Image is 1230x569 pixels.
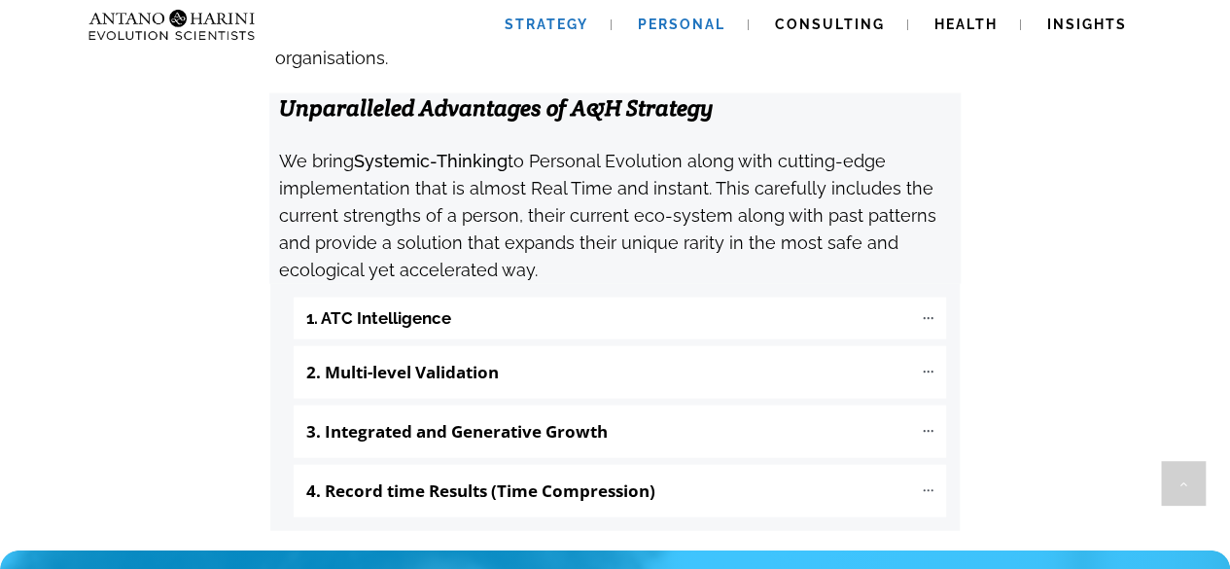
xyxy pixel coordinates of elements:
span: Insights [1047,17,1127,32]
strong: Systemic-Thinking [354,151,508,171]
b: 4. Record time Results (Time Compression) [306,480,655,502]
span: Strategy [505,17,588,32]
b: 3. Integrated and Generative Growth [306,420,608,443]
b: 2. Multi-level Validation [306,361,499,383]
b: 1. ATC Intelligence [306,307,451,330]
span: Consulting [775,17,885,32]
span: We bring to Personal Evolution along with cutting-edge implementation that is almost Real Time an... [279,151,936,281]
span: Health [934,17,998,32]
span: Personal [638,17,725,32]
strong: Unparalleled Advantages of A&H Strategy [279,93,714,123]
